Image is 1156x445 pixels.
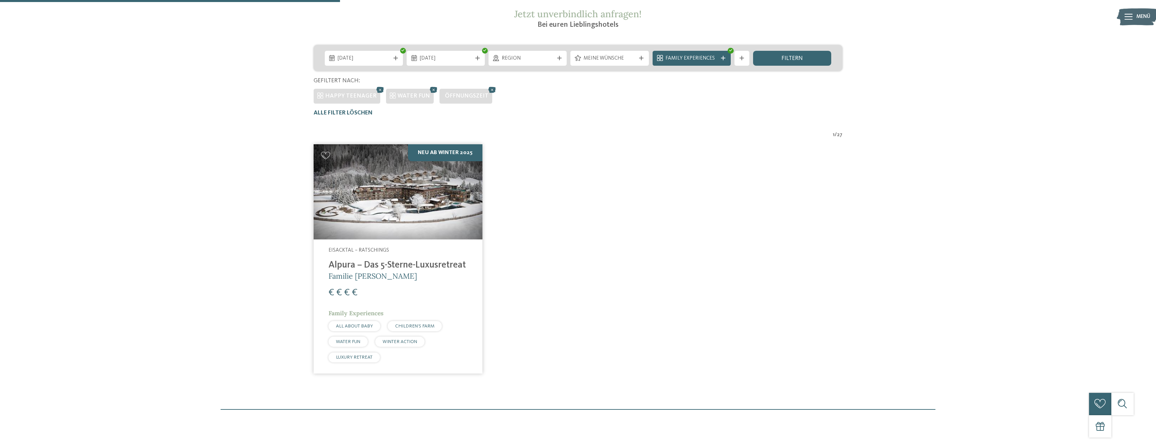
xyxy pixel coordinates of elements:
span: Jetzt unverbindlich anfragen! [514,8,641,20]
span: [DATE] [420,55,472,62]
span: CHILDREN’S FARM [395,324,434,329]
span: [DATE] [338,55,390,62]
span: Family Experiences [665,55,718,62]
span: Eisacktal – Ratschings [328,248,389,253]
span: Öffnungszeit [445,93,489,99]
span: ALL ABOUT BABY [336,324,373,329]
span: € [344,288,350,298]
span: 1 [833,131,835,139]
span: Region [502,55,554,62]
span: / [835,131,837,139]
span: filtern [781,56,803,62]
span: WINTER ACTION [383,339,417,344]
span: Family Experiences [328,309,384,317]
span: Meine Wünsche [584,55,636,62]
span: € [352,288,358,298]
span: € [336,288,342,298]
span: € [328,288,334,298]
span: 27 [837,131,842,139]
img: Familienhotels gesucht? Hier findet ihr die besten! [314,144,482,239]
span: HAPPY TEENAGER [325,93,377,99]
span: LUXURY RETREAT [336,355,372,360]
h4: Alpura – Das 5-Sterne-Luxusretreat [328,260,468,271]
span: Gefiltert nach: [314,78,360,84]
span: WATER FUN [398,93,430,99]
span: Bei euren Lieblingshotels [538,21,618,28]
span: Alle Filter löschen [314,110,372,116]
span: Familie [PERSON_NAME] [328,271,417,281]
a: Familienhotels gesucht? Hier findet ihr die besten! Neu ab Winter 2025 Eisacktal – Ratschings Alp... [314,144,482,374]
span: WATER FUN [336,339,360,344]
